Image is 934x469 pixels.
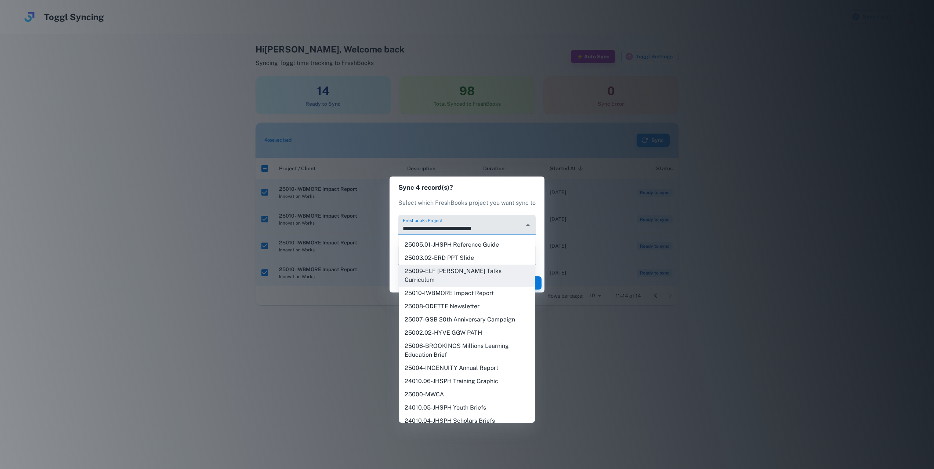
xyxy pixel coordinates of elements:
[398,244,536,265] div: ​
[523,220,533,230] button: Close
[399,300,535,313] li: 25008-ODETTE Newsletter
[399,388,535,401] li: 25000-MWCA
[399,287,535,300] li: 25010-IWBMORE Impact Report
[399,375,535,388] li: 24010.06-JHSPH Training Graphic
[399,326,535,339] li: 25002.02-HYVE GGW PATH
[399,251,535,265] li: 25003.02-ERD PPT Slide
[399,265,535,287] li: 25009-ELF [PERSON_NAME] Talks Curriculum
[390,177,544,199] h2: Sync 4 record(s)?
[399,401,535,414] li: 24010.05-JHSPH Youth Briefs
[398,199,536,207] p: Select which FreshBooks project you want sync to
[399,414,535,428] li: 24010.04-JHSPH Scholars Briefs
[399,313,535,326] li: 25007-GSB 20th Anniversary Campaign
[399,339,535,361] li: 25006-BROOKINGS Millions Learning Education Brief
[399,361,535,375] li: 25004-INGENUITY Annual Report
[403,217,442,223] label: Freshbooks Project
[399,238,535,251] li: 25005.01-JHSPH Reference Guide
